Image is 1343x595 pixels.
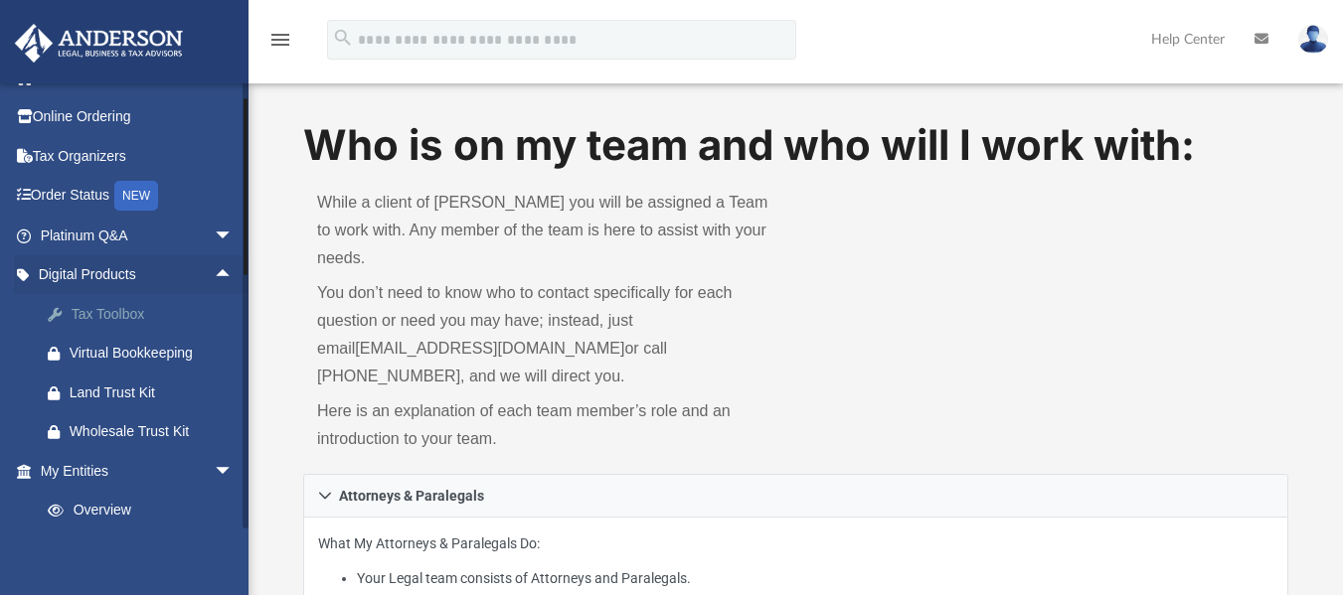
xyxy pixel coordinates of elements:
a: Overview [28,491,263,530]
p: While a client of [PERSON_NAME] you will be assigned a Team to work with. Any member of the team ... [317,189,781,272]
a: Digital Productsarrow_drop_up [14,255,263,295]
a: Tax Organizers [14,136,263,176]
span: arrow_drop_up [214,255,253,296]
span: arrow_drop_down [214,451,253,492]
a: Wholesale Trust Kit [28,412,263,452]
a: Attorneys & Paralegals [303,474,1288,518]
span: Attorneys & Paralegals [339,489,484,503]
div: Wholesale Trust Kit [70,419,239,444]
a: Virtual Bookkeeping [28,334,263,373]
a: Platinum Q&Aarrow_drop_down [14,216,263,255]
p: Here is an explanation of each team member’s role and an introduction to your team. [317,397,781,453]
p: You don’t need to know who to contact specifically for each question or need you may have; instea... [317,279,781,390]
a: My Entitiesarrow_drop_down [14,451,263,491]
h1: Who is on my team and who will I work with: [303,116,1288,175]
div: Tax Toolbox [70,302,239,327]
img: Anderson Advisors Platinum Portal [9,24,189,63]
div: NEW [114,181,158,211]
i: search [332,27,354,49]
a: Order StatusNEW [14,176,263,217]
i: menu [268,28,292,52]
a: Tax Toolbox [28,294,263,334]
a: Land Trust Kit [28,372,263,412]
li: Your Legal team consists of Attorneys and Paralegals. [357,566,1273,591]
span: arrow_drop_down [214,216,253,256]
div: Virtual Bookkeeping [70,341,239,366]
a: Online Ordering [14,97,263,137]
a: [EMAIL_ADDRESS][DOMAIN_NAME] [355,340,624,357]
a: menu [268,38,292,52]
div: Land Trust Kit [70,380,239,405]
img: User Pic [1298,25,1328,54]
